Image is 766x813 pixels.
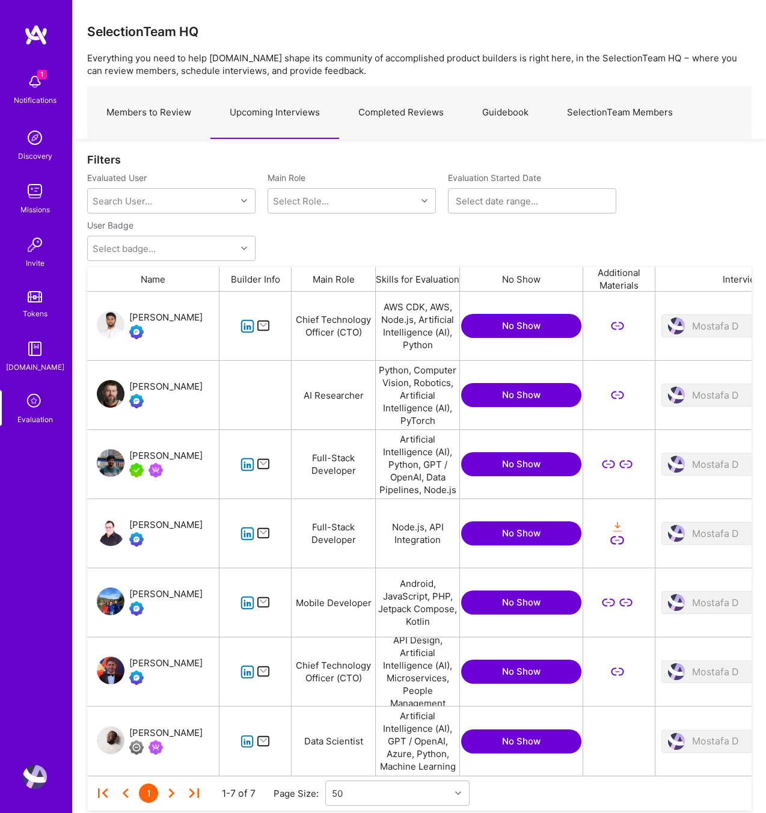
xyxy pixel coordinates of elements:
[97,587,203,618] a: User Avatar[PERSON_NAME]Evaluation Call Booked
[20,203,50,216] div: Missions
[421,198,427,204] i: icon Chevron
[602,596,616,610] i: icon LinkSecondary
[610,665,624,679] i: icon LinkSecondary
[268,172,436,183] label: Main Role
[257,458,271,471] i: icon Mail
[97,656,203,687] a: User Avatar[PERSON_NAME]Evaluation Call Booked
[97,518,203,549] a: User Avatar[PERSON_NAME]Evaluation Call Booked
[376,707,460,776] div: Artificial Intelligence (AI), GPT / OpenAI, Azure, Python, Machine Learning
[23,307,47,320] div: Tokens
[602,458,616,471] i: icon LinkSecondary
[23,765,47,789] img: User Avatar
[274,787,325,800] div: Page Size:
[461,314,581,338] button: No Show
[619,596,633,610] i: icon LinkSecondary
[129,310,203,325] div: [PERSON_NAME]
[23,70,47,94] img: bell
[129,518,203,532] div: [PERSON_NAME]
[129,394,144,408] img: Evaluation Call Booked
[610,319,624,333] i: icon LinkSecondary
[455,790,461,796] i: icon Chevron
[241,198,247,204] i: icon Chevron
[292,361,376,429] div: AI Researcher
[139,784,158,803] div: 1
[23,233,47,257] img: Invite
[97,726,203,757] a: User Avatar[PERSON_NAME]Limited AccessBeen on Mission
[461,660,581,684] button: No Show
[87,153,752,166] div: Filters
[97,449,203,480] a: User Avatar[PERSON_NAME]A.Teamer in ResidenceBeen on Mission
[23,337,47,361] img: guide book
[97,449,124,477] img: User Avatar
[257,734,271,748] i: icon Mail
[456,195,608,207] input: Select date range...
[222,787,256,800] div: 1-7 of 7
[257,527,271,541] i: icon Mail
[24,24,48,46] img: logo
[129,449,203,463] div: [PERSON_NAME]
[129,740,144,755] img: Limited Access
[26,257,44,269] div: Invite
[548,87,692,139] a: SelectionTeam Members
[461,591,581,615] button: No Show
[376,267,460,291] div: Skills for Evaluation
[149,463,163,477] img: Been on Mission
[461,383,581,407] button: No Show
[257,665,271,679] i: icon Mail
[241,245,247,251] i: icon Chevron
[97,726,124,754] img: User Avatar
[461,729,581,753] button: No Show
[448,172,616,183] label: Evaluation Started Date
[23,390,46,413] i: icon SelectionTeam
[129,463,144,477] img: A.Teamer in Residence
[461,521,581,545] button: No Show
[273,195,329,207] div: Select Role...
[97,310,203,342] a: User Avatar[PERSON_NAME]Evaluation Call Booked
[610,520,624,534] i: icon OrangeDownload
[376,292,460,360] div: AWS CDK, AWS, Node.js, Artificial Intelligence (AI), Python
[241,458,254,471] i: icon linkedIn
[292,707,376,776] div: Data Scientist
[241,596,254,610] i: icon linkedIn
[292,499,376,568] div: Full-Stack Developer
[376,637,460,706] div: API Design, Artificial Intelligence (AI), Microservices, People Management
[23,179,47,203] img: teamwork
[93,242,156,255] div: Select badge...
[129,587,203,601] div: [PERSON_NAME]
[87,87,210,139] a: Members to Review
[376,361,460,429] div: Python, Computer Vision, Robotics, Artificial Intelligence (AI), PyTorch
[460,267,583,291] div: No Show
[619,458,633,471] i: icon LinkSecondary
[97,518,124,546] img: User Avatar
[18,150,52,162] div: Discovery
[6,361,64,373] div: [DOMAIN_NAME]
[257,319,271,333] i: icon Mail
[292,430,376,499] div: Full-Stack Developer
[87,219,133,231] label: User Badge
[14,94,57,106] div: Notifications
[28,291,42,302] img: tokens
[610,388,624,402] i: icon LinkSecondary
[129,325,144,339] img: Evaluation Call Booked
[292,568,376,637] div: Mobile Developer
[292,292,376,360] div: Chief Technology Officer (CTO)
[219,267,292,291] div: Builder Info
[129,601,144,616] img: Evaluation Call Booked
[87,52,752,77] p: Everything you need to help [DOMAIN_NAME] shape its community of accomplished product builders is...
[97,380,124,408] img: User Avatar
[376,499,460,568] div: Node.js, API Integration
[149,740,163,755] img: Been on Mission
[97,588,124,615] img: User Avatar
[97,657,124,684] img: User Avatar
[87,172,256,183] label: Evaluated User
[583,267,655,291] div: Additional Materials
[93,195,152,207] div: Search User...
[461,452,581,476] button: No Show
[87,267,219,291] div: Name
[332,787,343,800] div: 50
[129,670,144,685] img: Evaluation Call Booked
[376,430,460,499] div: Artificial Intelligence (AI), Python, GPT / OpenAI, Data Pipelines, Node.js
[87,24,198,39] h3: SelectionTeam HQ
[463,87,548,139] a: Guidebook
[129,379,203,394] div: [PERSON_NAME]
